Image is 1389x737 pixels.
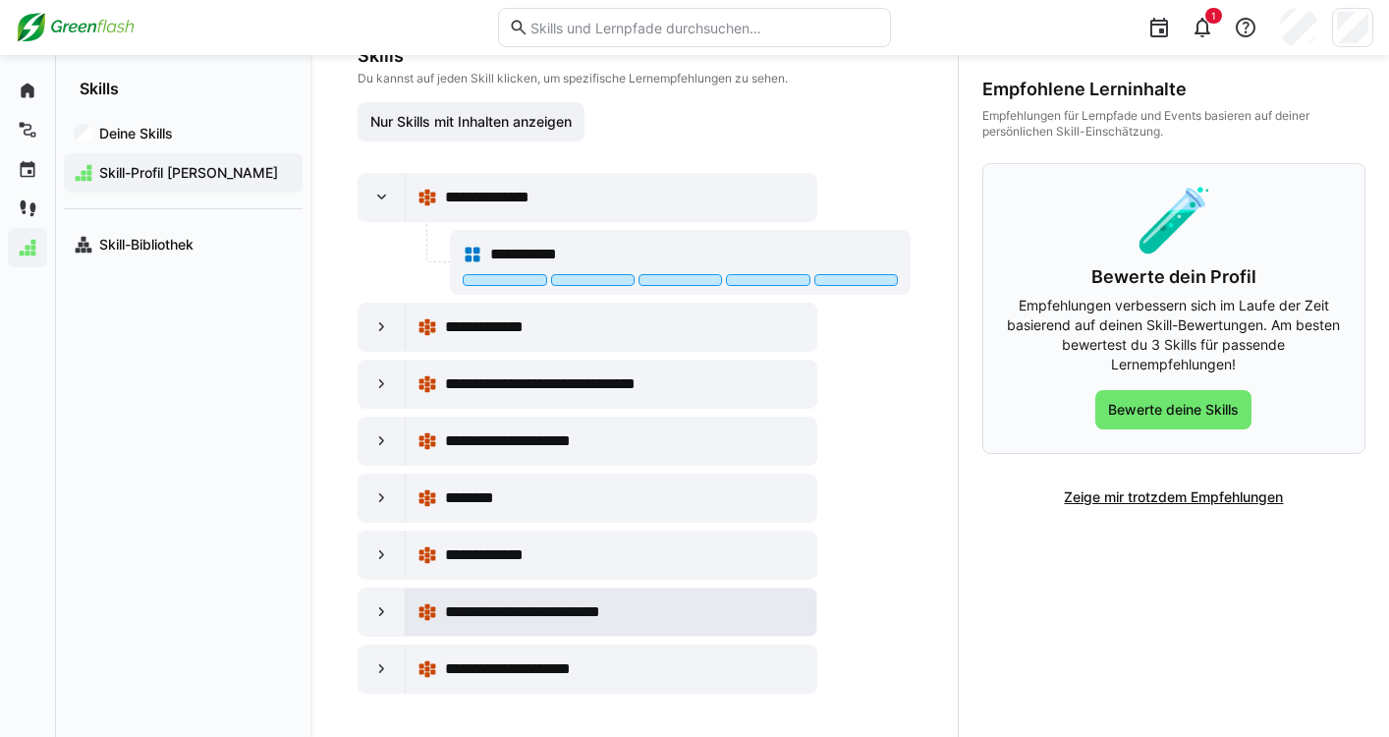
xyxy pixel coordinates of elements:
[1211,10,1216,22] span: 1
[1007,266,1341,288] h3: Bewerte dein Profil
[982,79,1365,100] div: Empfohlene Lerninhalte
[1105,400,1242,420] span: Bewerte deine Skills
[358,71,911,86] p: Du kannst auf jeden Skill klicken, um spezifische Lernempfehlungen zu sehen.
[982,108,1365,140] div: Empfehlungen für Lernpfade und Events basieren auf deiner persönlichen Skill-Einschätzung.
[358,45,911,67] h3: Skills
[1007,188,1341,251] div: 🧪
[96,163,293,183] span: Skill-Profil [PERSON_NAME]
[367,112,575,132] span: Nur Skills mit Inhalten anzeigen
[358,102,584,142] button: Nur Skills mit Inhalten anzeigen
[1007,296,1341,374] p: Empfehlungen verbessern sich im Laufe der Zeit basierend auf deinen Skill-Bewertungen. Am besten ...
[1051,478,1296,517] button: Zeige mir trotzdem Empfehlungen
[1061,487,1286,507] span: Zeige mir trotzdem Empfehlungen
[528,19,880,36] input: Skills und Lernpfade durchsuchen…
[1095,390,1251,429] button: Bewerte deine Skills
